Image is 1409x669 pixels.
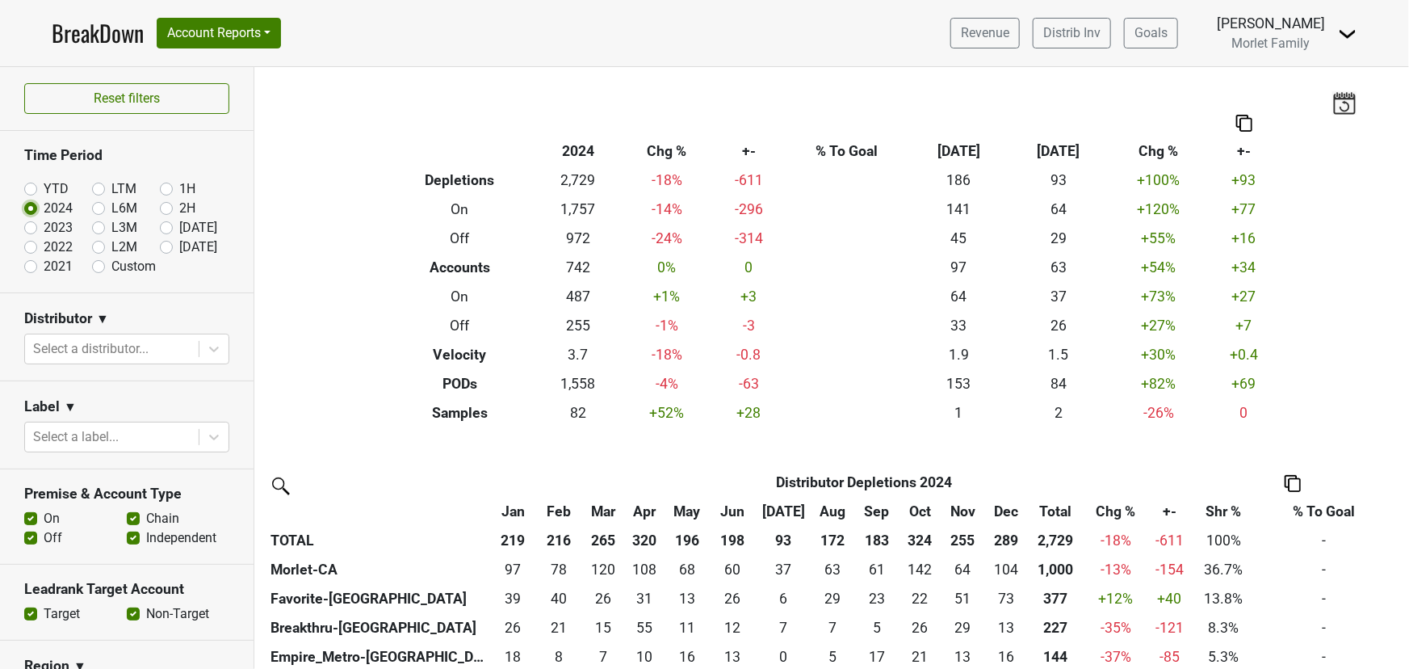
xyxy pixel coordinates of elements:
th: Off [384,224,536,253]
div: 7 [816,617,850,638]
label: L2M [111,238,137,257]
label: YTD [44,179,69,199]
span: -18% [1101,532,1131,549]
div: -85 [1151,646,1189,667]
th: TOTAL [266,526,490,555]
div: 104 [990,559,1023,580]
td: 37 [756,555,811,584]
label: L3M [111,218,137,238]
div: 60 [714,559,752,580]
h3: Distributor [24,310,92,327]
td: +120 % [1109,195,1209,224]
td: 742 [536,253,620,282]
th: &nbsp;: activate to sort column ascending [266,497,490,526]
td: 487 [536,282,620,311]
td: 29 [1009,224,1109,253]
td: -4 % [620,369,714,398]
div: 13 [714,646,752,667]
span: Morlet Family [1232,36,1310,51]
a: BreakDown [52,16,144,50]
th: 2,729 [1026,526,1084,555]
td: +77 [1209,195,1280,224]
button: Reset filters [24,83,229,114]
div: -154 [1151,559,1189,580]
img: Dropdown Menu [1338,24,1357,44]
th: May: activate to sort column ascending [665,497,710,526]
td: +27 % [1109,311,1209,340]
div: 97 [494,559,532,580]
th: 183 [854,526,900,555]
div: [PERSON_NAME] [1217,13,1325,34]
h3: Label [24,398,60,415]
div: 26 [714,588,752,609]
td: 84 [1009,369,1109,398]
td: 64 [1009,195,1109,224]
td: +73 % [1109,282,1209,311]
td: +12 % [1085,584,1147,613]
td: - [1255,555,1393,584]
td: +93 [1209,166,1280,195]
td: +30 % [1109,340,1209,369]
td: 5 [854,613,900,642]
td: 64 [909,282,1009,311]
th: On [384,195,536,224]
td: 11 [665,613,710,642]
img: filter [266,472,292,498]
td: 120 [582,555,625,584]
th: +- [1209,137,1280,166]
div: 6 [760,588,808,609]
th: 255 [940,526,986,555]
div: 23 [858,588,895,609]
td: +1 % [620,282,714,311]
td: 13 [665,584,710,613]
td: 39.501 [536,584,582,613]
td: 63 [1009,253,1109,282]
button: Account Reports [157,18,281,48]
td: +16 [1209,224,1280,253]
th: % To Goal: activate to sort column ascending [1255,497,1393,526]
th: Off [384,311,536,340]
label: L6M [111,199,137,218]
th: PODs [384,369,536,398]
td: 107.999 [625,555,665,584]
th: 377.161 [1026,584,1084,613]
div: 22 [904,588,936,609]
div: 26 [586,588,621,609]
h3: Time Period [24,147,229,164]
td: +0.4 [1209,340,1280,369]
div: 39 [494,588,532,609]
label: [DATE] [179,218,217,238]
td: 255 [536,311,620,340]
td: 142 [900,555,940,584]
div: 51 [944,588,982,609]
td: 31.167 [625,584,665,613]
td: -18 % [620,166,714,195]
td: -611 [714,166,785,195]
th: 198 [710,526,756,555]
th: Breakthru-[GEOGRAPHIC_DATA] [266,613,490,642]
th: Jun: activate to sort column ascending [710,497,756,526]
label: 2023 [44,218,73,238]
td: 12.333 [710,613,756,642]
td: -63 [714,369,785,398]
td: 60.5 [854,555,900,584]
div: +40 [1151,588,1189,609]
td: +54 % [1109,253,1209,282]
div: 8 [540,646,578,667]
th: Favorite-[GEOGRAPHIC_DATA] [266,584,490,613]
td: 28.666 [811,584,854,613]
div: 31 [628,588,660,609]
td: 13.8% [1193,584,1255,613]
th: 289 [986,526,1026,555]
th: [DATE] [1009,137,1109,166]
td: 8.3% [1193,613,1255,642]
th: [DATE] [909,137,1009,166]
div: 21 [904,646,936,667]
th: Samples [384,398,536,427]
td: -13 % [1085,555,1147,584]
td: 21.5 [900,584,940,613]
td: -296 [714,195,785,224]
label: On [44,509,60,528]
img: Copy to clipboard [1285,475,1301,492]
div: 63 [816,559,850,580]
